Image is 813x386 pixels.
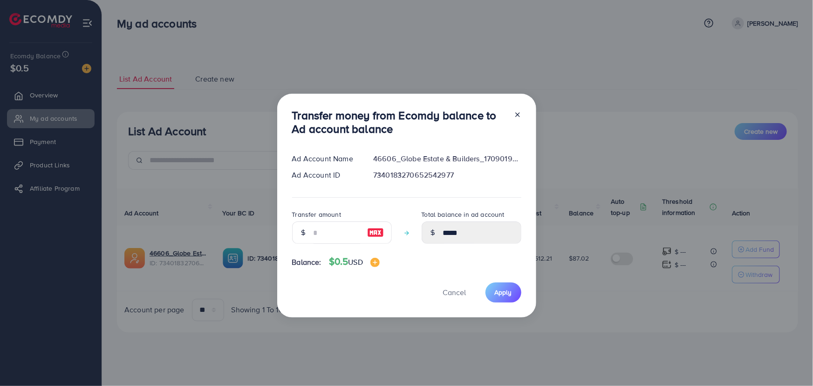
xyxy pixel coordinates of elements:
img: image [367,227,384,238]
img: image [370,258,380,267]
div: 46606_Globe Estate & Builders_1709019619276 [366,153,528,164]
span: USD [348,257,362,267]
div: Ad Account ID [285,170,366,180]
button: Apply [485,283,521,303]
span: Balance: [292,257,321,268]
span: Apply [495,288,512,297]
h4: $0.5 [329,256,380,268]
label: Transfer amount [292,210,341,219]
div: Ad Account Name [285,153,366,164]
span: Cancel [443,287,466,297]
div: 7340183270652542977 [366,170,528,180]
label: Total balance in ad account [422,210,505,219]
button: Cancel [431,283,478,303]
iframe: Chat [773,344,806,379]
h3: Transfer money from Ecomdy balance to Ad account balance [292,109,506,136]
